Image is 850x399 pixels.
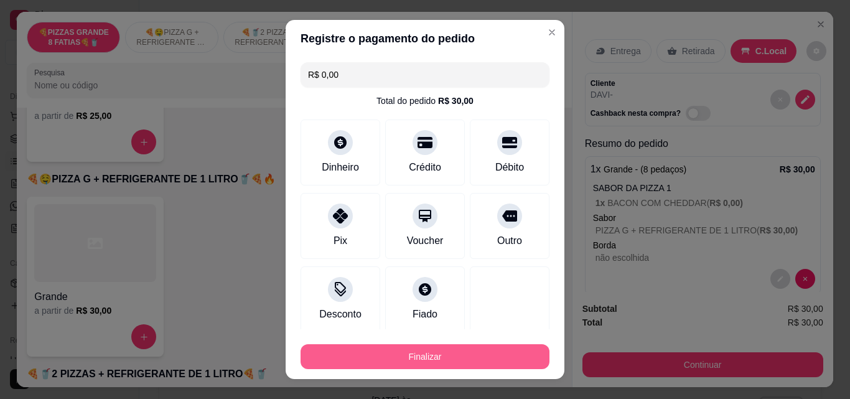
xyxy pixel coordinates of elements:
button: Close [542,22,562,42]
header: Registre o pagamento do pedido [286,20,564,57]
div: Débito [495,160,524,175]
input: Ex.: hambúrguer de cordeiro [308,62,542,87]
div: R$ 30,00 [438,95,474,107]
div: Outro [497,233,522,248]
button: Finalizar [301,344,549,369]
div: Voucher [407,233,444,248]
div: Desconto [319,307,362,322]
div: Pix [334,233,347,248]
div: Dinheiro [322,160,359,175]
div: Total do pedido [376,95,474,107]
div: Crédito [409,160,441,175]
div: Fiado [413,307,437,322]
